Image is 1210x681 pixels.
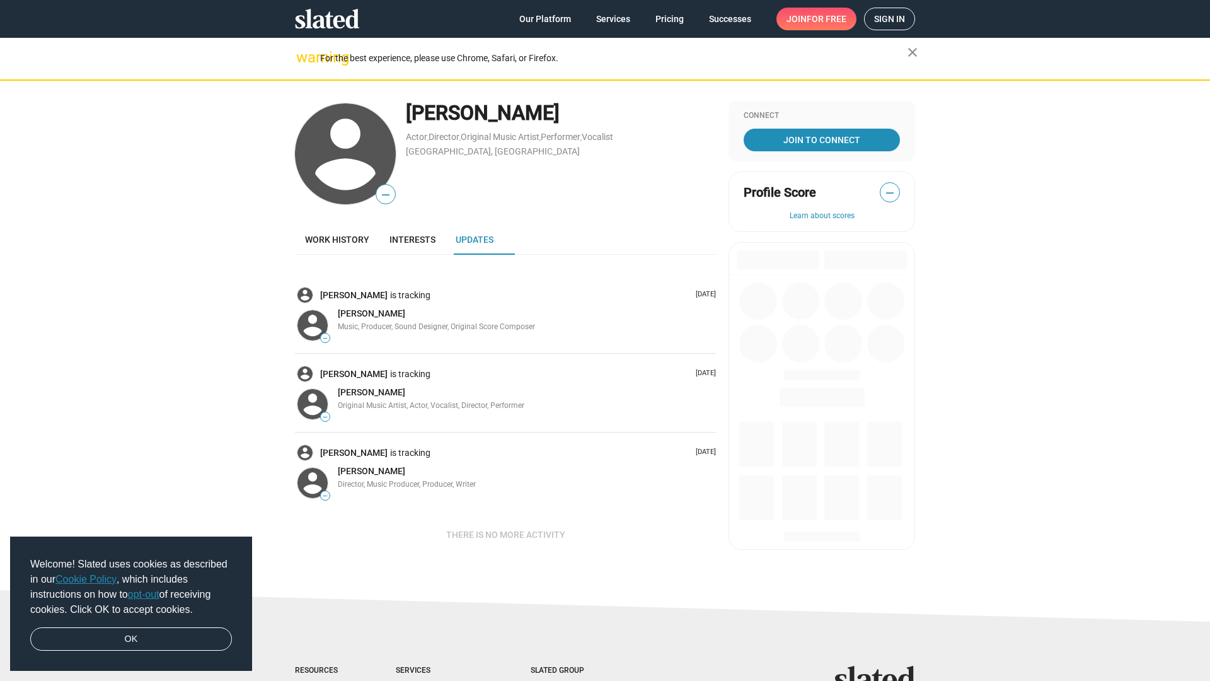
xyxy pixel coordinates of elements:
span: [PERSON_NAME] [338,387,405,397]
a: Vocalist [582,132,613,142]
a: [PERSON_NAME] [338,308,405,320]
span: — [321,414,330,421]
a: Services [586,8,640,30]
span: — [321,335,330,342]
span: is tracking [390,368,433,380]
p: [DATE] [691,290,716,300]
a: Join To Connect [744,129,900,151]
span: Profile Score [744,184,816,201]
div: Slated Group [531,666,616,676]
span: Successes [709,8,751,30]
a: Sign in [864,8,915,30]
span: Pricing [655,8,684,30]
a: Pricing [645,8,694,30]
span: , [459,134,461,141]
a: Updates [446,224,504,255]
div: For the best experience, please use Chrome, Safari, or Firefox. [320,50,907,67]
a: opt-out [128,589,159,600]
span: , [580,134,582,141]
div: Resources [295,666,345,676]
span: Original Music Artist, Actor, Vocalist, Director, Performer [338,401,524,410]
div: [PERSON_NAME] [406,100,716,127]
span: Welcome! Slated uses cookies as described in our , which includes instructions on how to of recei... [30,557,232,617]
button: Learn about scores [744,211,900,221]
a: [PERSON_NAME] [320,447,390,459]
a: [PERSON_NAME] [338,387,405,399]
span: , [539,134,541,141]
span: — [321,492,330,499]
a: Performer [541,132,580,142]
span: [PERSON_NAME] [338,308,405,318]
span: Join To Connect [746,129,897,151]
a: Work history [295,224,379,255]
a: [PERSON_NAME] [320,289,390,301]
span: Music, Producer, Sound Designer, Original Score Composer [338,322,535,331]
span: Work history [305,235,369,245]
a: dismiss cookie message [30,627,232,651]
a: [PERSON_NAME] [320,368,390,380]
span: Services [596,8,630,30]
a: Original Music Artist [461,132,539,142]
a: Cookie Policy [55,574,117,585]
span: Sign in [874,8,905,30]
span: is tracking [390,447,433,459]
span: for free [807,8,846,30]
a: Joinfor free [776,8,856,30]
a: Interests [379,224,446,255]
a: [GEOGRAPHIC_DATA], [GEOGRAPHIC_DATA] [406,146,580,156]
a: [PERSON_NAME] [338,465,405,477]
span: , [427,134,429,141]
a: Actor [406,132,427,142]
span: Updates [456,235,493,245]
div: Connect [744,111,900,121]
div: Services [396,666,480,676]
span: Our Platform [519,8,571,30]
mat-icon: warning [296,50,311,65]
span: [PERSON_NAME] [338,466,405,476]
button: There is no more activity [436,523,575,546]
p: [DATE] [691,369,716,378]
a: Director [429,132,459,142]
span: Director, Music Producer, Producer, Writer [338,480,476,489]
a: Successes [699,8,761,30]
span: is tracking [390,289,433,301]
mat-icon: close [905,45,920,60]
p: [DATE] [691,448,716,457]
span: — [880,185,899,201]
span: Interests [389,235,435,245]
span: Join [786,8,846,30]
div: cookieconsent [10,537,252,672]
a: Our Platform [509,8,581,30]
span: There is no more activity [446,523,565,546]
span: — [376,187,395,203]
